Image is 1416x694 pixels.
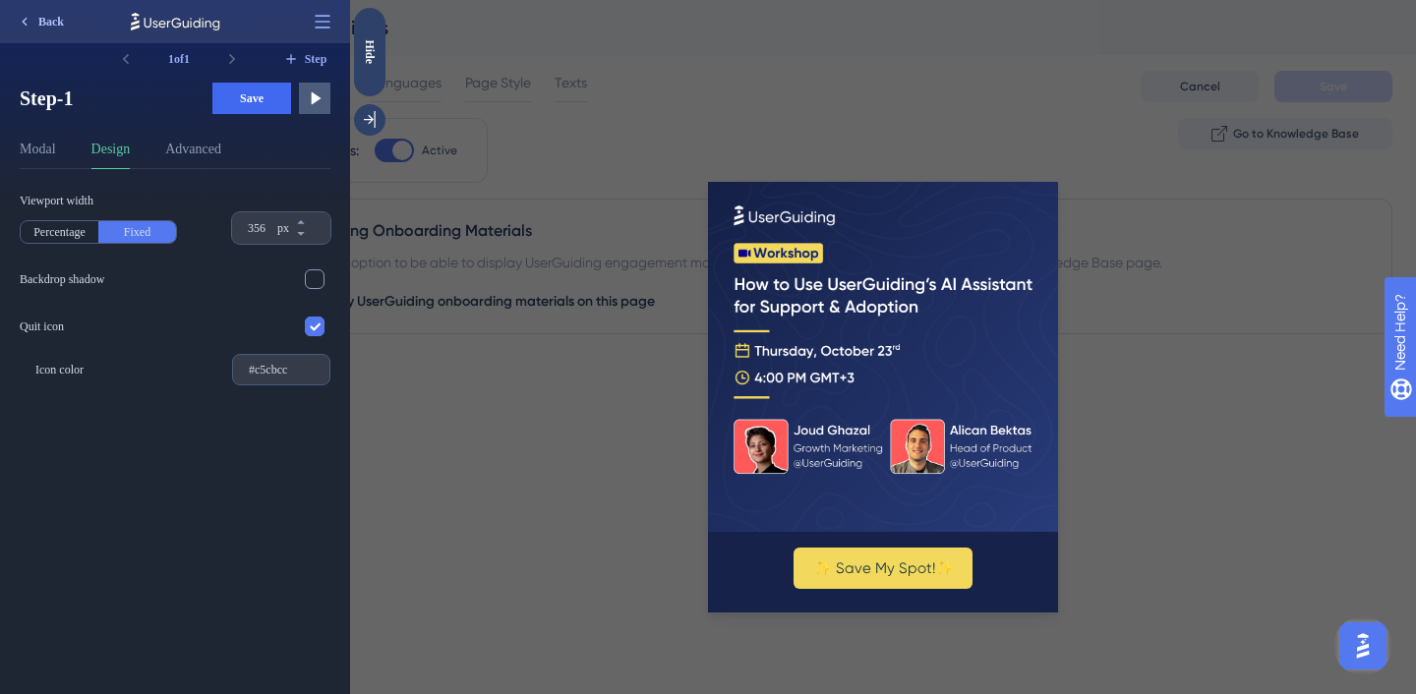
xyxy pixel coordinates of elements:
[358,182,708,532] img: Modal Media
[240,90,264,106] span: Save
[91,138,131,169] button: Design
[20,85,197,112] span: Step-1
[279,43,330,75] button: Step
[212,83,291,114] button: Save
[1333,616,1392,675] iframe: UserGuiding AI Assistant Launcher
[20,318,64,334] div: Quit icon
[20,138,56,169] button: Modal
[21,221,98,243] button: Percentage
[249,363,314,376] input: Type the value
[165,138,221,169] button: Advanced
[20,271,104,287] div: Backdrop shadow
[8,6,73,37] button: Back
[20,193,177,208] span: Viewport width
[248,220,273,236] input: px
[35,362,84,377] span: Icon color
[295,212,330,228] button: px
[305,51,327,67] span: Step
[295,228,330,244] button: px
[277,220,289,236] div: px
[142,43,216,75] div: 1 of 1
[38,14,64,29] span: Back
[46,5,123,29] span: Need Help?
[98,221,176,243] button: Fixed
